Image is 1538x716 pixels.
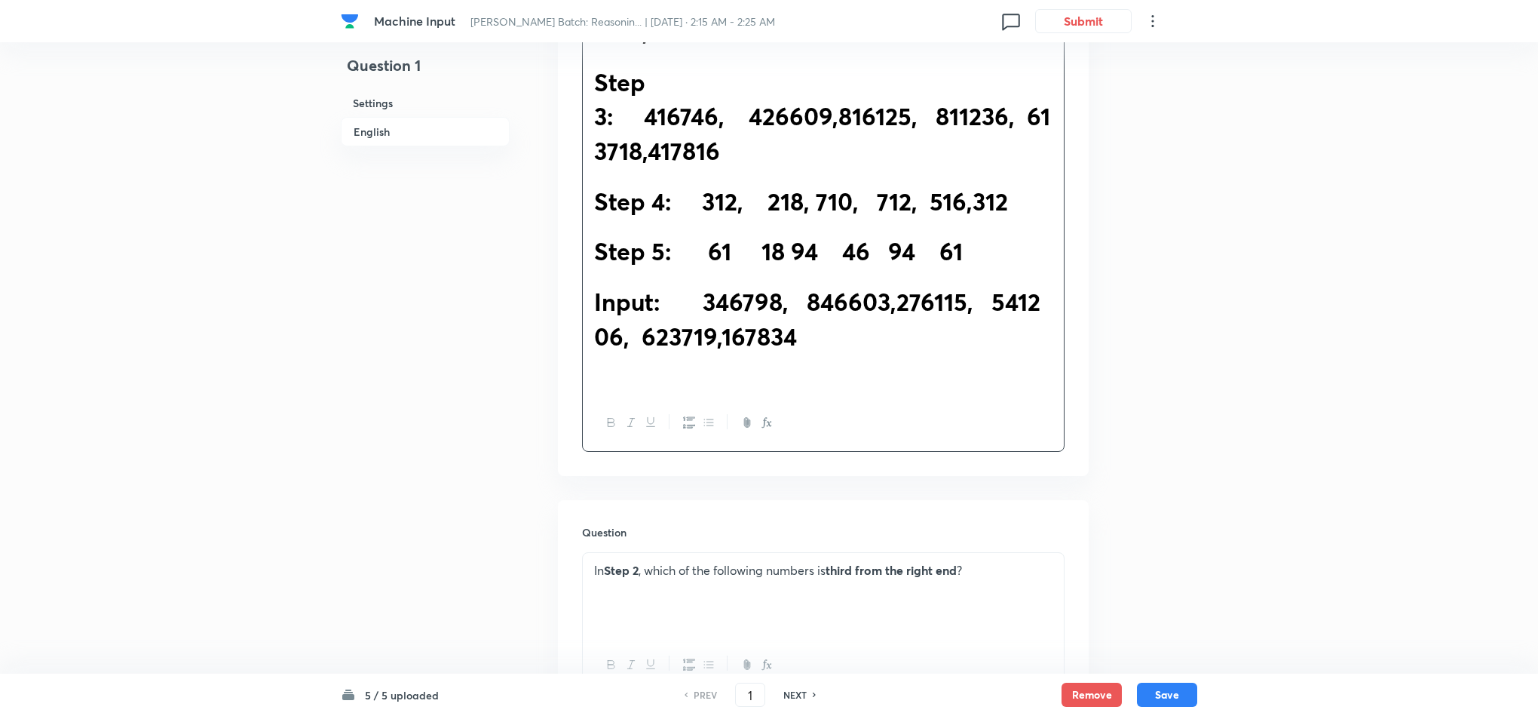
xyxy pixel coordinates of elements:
[341,12,362,30] a: Company Logo
[783,688,807,702] h6: NEXT
[1137,683,1197,707] button: Save
[582,524,1065,540] h6: Question
[826,562,957,578] strong: third from the right end
[365,687,439,703] h6: 5 / 5 uploaded
[374,13,455,29] span: Machine Input
[594,66,1050,167] span: Step 3: 416746, 426609,816125, 811236, 613718,417816
[341,89,510,117] h6: Settings
[604,562,639,578] strong: Step 2
[594,285,1040,352] span: Input: 346798, 846603,276115, 541206, 623719,167834
[470,14,775,29] span: [PERSON_NAME] Batch: Reasonin... | [DATE] · 2:15 AM - 2:25 AM
[341,12,359,30] img: Company Logo
[594,235,963,267] span: Step 5: 61 18 94 46 94 61
[341,54,510,89] h4: Question 1
[341,117,510,146] h6: English
[694,688,717,702] h6: PREV
[1062,683,1122,707] button: Remove
[594,185,1008,217] span: Step 4: 312, 218, 710, 712, 516,312
[594,562,1052,579] p: In , which of the following numbers is ?
[1035,9,1132,33] button: Submit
